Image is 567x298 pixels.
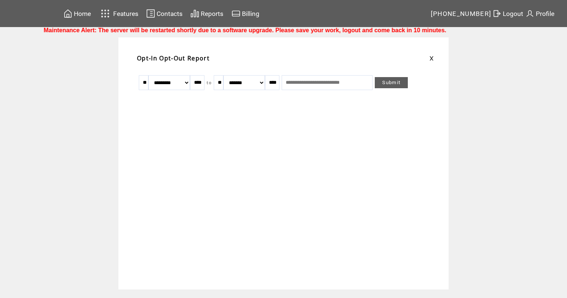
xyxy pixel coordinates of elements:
[207,80,212,85] span: to
[230,8,260,19] a: Billing
[190,9,199,18] img: chart.svg
[62,8,92,19] a: Home
[503,10,523,17] span: Logout
[74,10,91,17] span: Home
[491,8,524,19] a: Logout
[113,10,138,17] span: Features
[146,9,155,18] img: contacts.svg
[63,9,72,18] img: home.svg
[201,10,223,17] span: Reports
[157,10,183,17] span: Contacts
[189,8,224,19] a: Reports
[137,54,210,62] span: Opt-In Opt-Out Report
[525,9,534,18] img: profile.svg
[524,8,555,19] a: Profile
[431,10,492,17] span: [PHONE_NUMBER]
[232,9,240,18] img: creidtcard.svg
[98,6,140,21] a: Features
[536,10,554,17] span: Profile
[242,10,259,17] span: Billing
[492,9,501,18] img: exit.svg
[375,77,408,88] a: Submit
[99,7,112,20] img: features.svg
[145,8,184,19] a: Contacts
